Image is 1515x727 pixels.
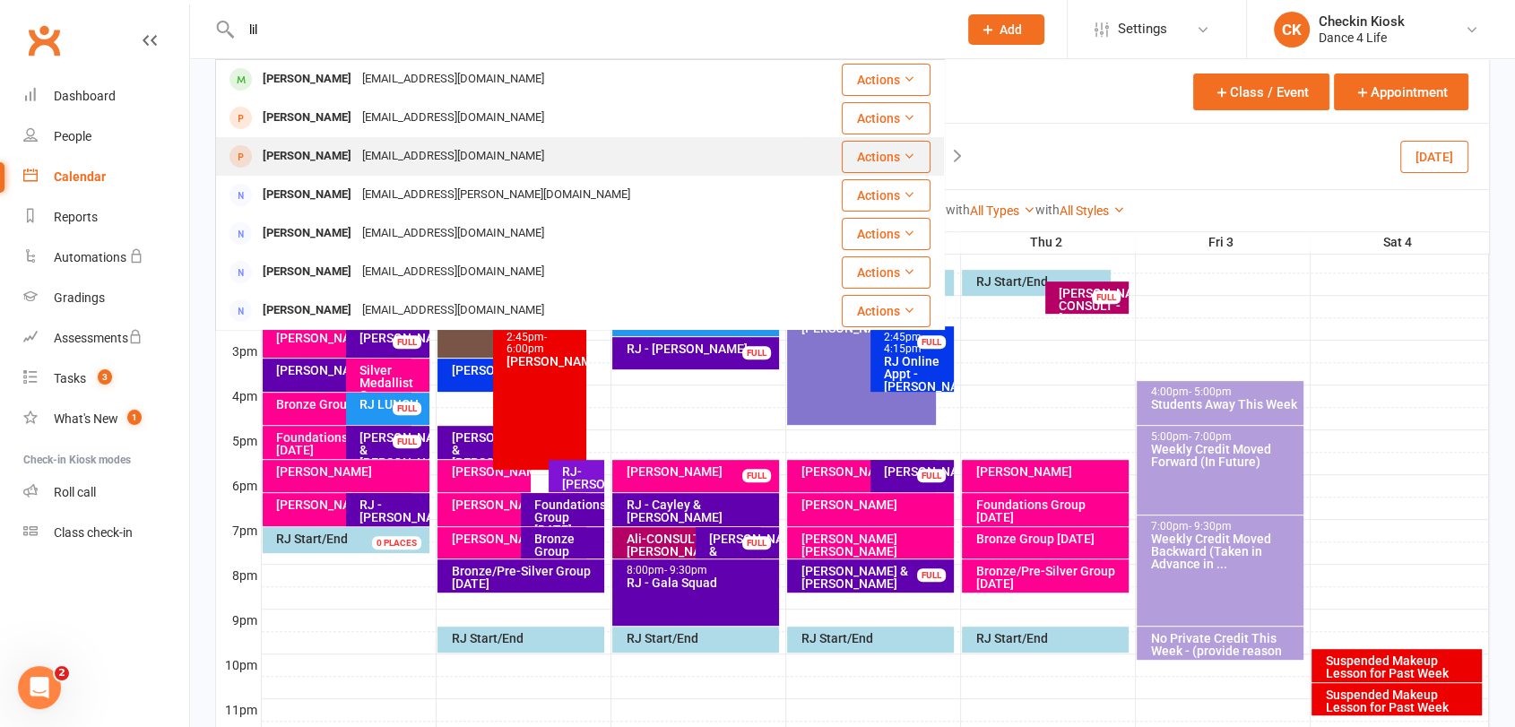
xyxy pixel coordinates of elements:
[393,435,421,448] div: FULL
[18,666,61,709] iframe: Intercom live chat
[23,399,189,439] a: What's New1
[216,340,261,362] th: 3pm
[257,298,357,324] div: [PERSON_NAME]
[1274,12,1310,48] div: CK
[970,203,1035,218] a: All Types
[23,278,189,318] a: Gradings
[1400,140,1468,172] button: [DATE]
[216,429,261,452] th: 5pm
[1324,688,1478,714] div: Suspended Makeup Lesson for Past Week
[275,465,425,478] div: [PERSON_NAME]
[275,364,407,376] div: [PERSON_NAME]
[974,465,1124,478] div: [PERSON_NAME]
[1149,521,1299,532] div: 7:00pm
[450,632,600,645] div: RJ Start/End
[257,66,357,92] div: [PERSON_NAME]
[742,346,771,359] div: FULL
[450,498,582,511] div: [PERSON_NAME]
[275,332,407,344] div: [PERSON_NAME]
[357,182,636,208] div: [EMAIL_ADDRESS][PERSON_NAME][DOMAIN_NAME]
[883,332,950,355] div: 2:45pm
[357,259,550,285] div: [EMAIL_ADDRESS][DOMAIN_NAME]
[54,411,118,426] div: What's New
[54,525,133,540] div: Class check-in
[1188,520,1231,532] span: - 9:30pm
[1092,290,1121,304] div: FULL
[54,129,91,143] div: People
[842,102,931,134] button: Actions
[883,465,950,478] div: [PERSON_NAME]
[800,565,949,590] div: [PERSON_NAME] & [PERSON_NAME]
[357,105,550,131] div: [EMAIL_ADDRESS][DOMAIN_NAME]
[23,513,189,553] a: Class kiosk mode
[561,465,601,515] div: RJ-[PERSON_NAME] & [PERSON_NAME]
[216,474,261,497] th: 6pm
[960,231,1135,254] th: Thu 2
[54,210,98,224] div: Reports
[1000,22,1022,37] span: Add
[1334,74,1468,110] button: Appointment
[450,431,527,469] div: [PERSON_NAME] & [PERSON_NAME]
[257,259,357,285] div: [PERSON_NAME]
[1118,9,1167,49] span: Settings
[974,275,1106,288] div: RJ Start/End
[946,203,970,217] strong: with
[625,465,775,478] div: [PERSON_NAME]
[800,465,931,478] div: [PERSON_NAME]
[625,532,757,570] div: Ali-CONSULT - [PERSON_NAME] [PERSON_NAME]
[54,290,105,305] div: Gradings
[276,532,348,546] span: RJ Start/End
[800,532,949,558] div: [PERSON_NAME] [PERSON_NAME]
[357,66,550,92] div: [EMAIL_ADDRESS][DOMAIN_NAME]
[372,536,421,550] div: 0 PLACES
[533,532,601,570] div: Bronze Group [DATE]
[917,335,946,349] div: FULL
[1035,203,1060,217] strong: with
[625,342,775,355] div: RJ - [PERSON_NAME]
[742,536,771,550] div: FULL
[1188,430,1231,443] span: - 7:00pm
[359,332,426,344] div: [PERSON_NAME]
[625,498,775,524] div: RJ - Cayley & [PERSON_NAME]
[1149,632,1299,670] div: No Private Credit This Week - (provide reason per ...
[842,256,931,289] button: Actions
[98,369,112,385] span: 3
[216,564,261,586] th: 8pm
[275,431,407,456] div: Foundations Group [DATE]
[23,157,189,197] a: Calendar
[663,564,706,576] span: - 9:30pm
[450,565,600,590] div: Bronze/Pre-Silver Group [DATE]
[359,364,426,402] div: Silver Medallist Group
[1310,231,1489,254] th: Sat 4
[1149,386,1299,398] div: 4:00pm
[54,250,126,264] div: Automations
[625,632,775,645] div: RJ Start/End
[450,532,582,545] div: [PERSON_NAME]
[1324,654,1478,679] div: Suspended Makeup Lesson for Past Week
[1149,431,1299,443] div: 5:00pm
[1149,443,1299,468] div: Weekly Credit Moved Forward (In Future)
[1319,13,1405,30] div: Checkin Kiosk
[974,532,1124,545] div: Bronze Group [DATE]
[54,485,96,499] div: Roll call
[216,385,261,407] th: 4pm
[842,295,931,327] button: Actions
[359,431,426,469] div: [PERSON_NAME] & [PERSON_NAME]
[23,238,189,278] a: Automations
[974,498,1124,524] div: Foundations Group [DATE]
[275,398,407,411] div: Bronze Group [DATE]
[842,218,931,250] button: Actions
[884,331,924,355] span: - 4:15pm
[275,498,407,511] div: [PERSON_NAME]
[800,632,949,645] div: RJ Start/End
[625,565,775,576] div: 8:00pm
[359,498,426,524] div: RJ - [PERSON_NAME]
[1319,30,1405,46] div: Dance 4 Life
[257,182,357,208] div: [PERSON_NAME]
[533,498,601,536] div: Foundations Group [DATE]
[742,469,771,482] div: FULL
[917,568,946,582] div: FULL
[23,472,189,513] a: Roll call
[450,465,527,478] div: [PERSON_NAME]
[54,89,116,103] div: Dashboard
